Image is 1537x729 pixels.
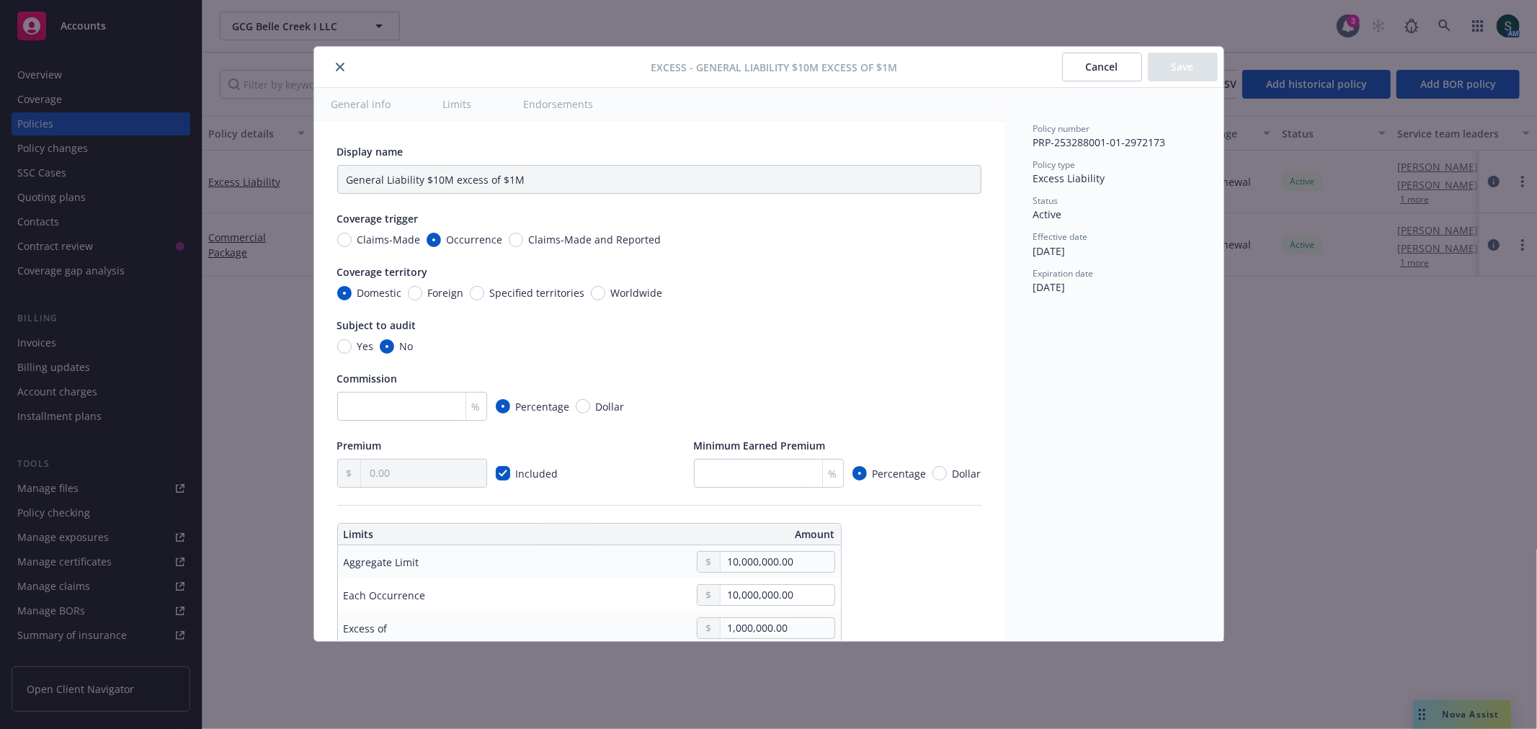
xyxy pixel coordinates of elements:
[507,88,611,120] button: Endorsements
[337,212,419,225] span: Coverage trigger
[337,372,398,385] span: Commission
[337,318,416,332] span: Subject to audit
[721,585,834,605] input: 0.00
[953,466,981,481] span: Dollar
[1033,231,1088,243] span: Effective date
[470,286,484,300] input: Specified territories
[427,233,441,247] input: Occurrence
[357,232,421,247] span: Claims-Made
[357,339,374,354] span: Yes
[529,232,661,247] span: Claims-Made and Reported
[314,88,409,120] button: General info
[361,460,486,487] input: 0.00
[337,233,352,247] input: Claims-Made
[426,88,489,120] button: Limits
[337,286,352,300] input: Domestic
[337,145,404,158] span: Display name
[596,399,625,414] span: Dollar
[380,339,394,354] input: No
[337,265,428,279] span: Coverage territory
[1033,171,1105,185] span: Excess Liability
[576,399,590,413] input: Dollar
[509,233,523,247] input: Claims-Made and Reported
[873,466,927,481] span: Percentage
[651,60,898,75] span: Excess - General Liability $10M excess of $1M
[344,621,388,636] div: Excess of
[1033,194,1059,207] span: Status
[829,466,837,481] span: %
[1033,122,1090,135] span: Policy number
[1033,267,1094,279] span: Expiration date
[1062,53,1142,81] button: Cancel
[408,286,422,300] input: Foreign
[1033,135,1166,149] span: PRP-253288001-01-2972173
[344,555,419,570] div: Aggregate Limit
[331,58,349,76] button: close
[932,466,947,480] input: Dollar
[1033,207,1062,221] span: Active
[490,285,585,300] span: Specified territories
[721,618,834,638] input: 0.00
[516,467,558,480] span: Included
[594,524,841,545] th: Amount
[472,399,481,414] span: %
[516,399,570,414] span: Percentage
[852,466,867,480] input: Percentage
[428,285,464,300] span: Foreign
[721,552,834,572] input: 0.00
[591,286,605,300] input: Worldwide
[400,339,414,354] span: No
[1033,244,1066,258] span: [DATE]
[357,285,402,300] span: Domestic
[694,439,826,452] span: Minimum Earned Premium
[1033,280,1066,294] span: [DATE]
[447,232,503,247] span: Occurrence
[337,339,352,354] input: Yes
[496,399,510,413] input: Percentage
[337,439,382,452] span: Premium
[344,588,426,603] div: Each Occurrence
[611,285,663,300] span: Worldwide
[1033,158,1076,171] span: Policy type
[338,524,539,545] th: Limits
